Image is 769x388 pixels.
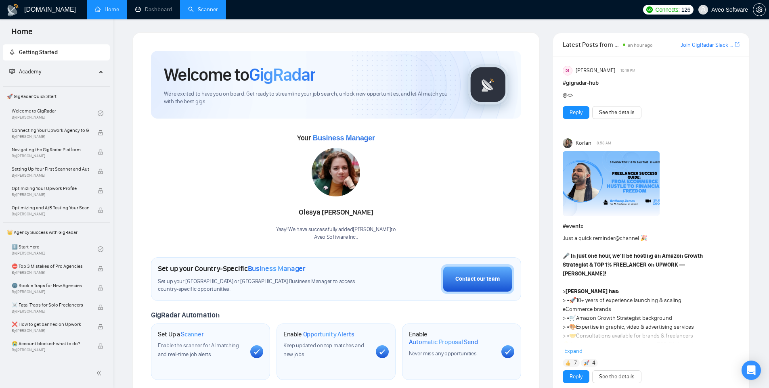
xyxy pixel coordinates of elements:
[312,134,375,142] span: Business Manager
[276,226,396,241] div: Yaay! We have successfully added [PERSON_NAME] to
[12,301,89,309] span: ☠️ Fatal Traps for Solo Freelancers
[570,108,583,117] a: Reply
[98,246,103,252] span: check-circle
[597,140,611,147] span: 8:58 AM
[158,264,306,273] h1: Set up your Country-Specific
[249,64,315,86] span: GigRadar
[563,341,570,348] span: 💡
[570,372,583,381] a: Reply
[312,148,360,196] img: 1686180000161-149.jpg
[9,69,15,74] span: fund-projection-screen
[4,224,109,240] span: 👑 Agency Success with GigRadar
[563,252,570,259] span: 🎤
[19,49,58,56] span: Getting Started
[753,6,765,13] span: setting
[409,338,478,346] span: Automatic Proposal Send
[19,68,41,75] span: Academy
[12,154,89,159] span: By [PERSON_NAME]
[563,252,703,277] strong: In just one hour, we’ll be hosting an Amazon Growth Strategist & TOP 1% FREELANCER on UPWORK — [P...
[599,108,635,117] a: See the details
[158,342,239,358] span: Enable the scanner for AI matching and real-time job alerts.
[574,359,577,367] span: 7
[12,173,89,178] span: By [PERSON_NAME]
[9,68,41,75] span: Academy
[615,235,639,242] span: @channel
[563,151,660,216] img: F09H8TEEYJG-Anthony%20James.png
[563,91,704,100] div: @<>
[569,315,576,321] span: 🛒
[12,262,89,270] span: ⛔ Top 3 Mistakes of Pro Agencies
[98,130,103,136] span: lock
[9,49,15,55] span: rocket
[303,330,354,338] span: Opportunity Alerts
[681,41,733,50] a: Join GigRadar Slack Community
[681,5,690,14] span: 126
[12,146,89,154] span: Navigating the GigRadar Platform
[5,26,39,43] span: Home
[12,212,89,217] span: By [PERSON_NAME]
[640,235,647,242] span: 🎉
[96,369,104,377] span: double-left
[564,348,583,355] span: Expand
[753,6,766,13] a: setting
[735,41,740,48] a: export
[563,66,572,75] div: DE
[12,270,89,275] span: By [PERSON_NAME]
[468,65,508,105] img: gigradar-logo.png
[158,278,372,293] span: Set up your [GEOGRAPHIC_DATA] or [GEOGRAPHIC_DATA] Business Manager to access country-specific op...
[158,330,203,338] h1: Set Up a
[569,332,576,339] span: 🤝
[620,67,635,74] span: 10:19 PM
[12,309,89,314] span: By [PERSON_NAME]
[12,320,89,328] span: ❌ How to get banned on Upwork
[3,44,110,60] li: Getting Started
[135,6,172,13] a: dashboardDashboard
[98,188,103,194] span: lock
[98,149,103,155] span: lock
[569,297,576,304] span: 🚀
[283,330,354,338] h1: Enable
[181,330,203,338] span: Scanner
[188,6,218,13] a: searchScanner
[12,348,89,353] span: By [PERSON_NAME]
[12,126,89,134] span: Connecting Your Upwork Agency to GigRadar
[276,206,396,219] div: Olesya [PERSON_NAME]
[12,340,89,348] span: 😭 Account blocked: what to do?
[753,3,766,16] button: setting
[646,6,653,13] img: upwork-logo.png
[98,285,103,291] span: lock
[565,360,571,366] img: 👍
[563,370,589,383] button: Reply
[164,64,315,86] h1: Welcome to
[628,42,653,48] span: an hour ago
[599,372,635,381] a: See the details
[12,282,89,290] span: 🌚 Rookie Traps for New Agencies
[655,5,679,14] span: Connects:
[283,342,364,358] span: Keep updated on top matches and new jobs.
[12,104,98,122] a: Welcome to GigRadarBy[PERSON_NAME]
[12,192,89,197] span: By [PERSON_NAME]
[98,305,103,310] span: lock
[297,134,375,142] span: Your
[569,323,576,330] span: 🎨
[98,207,103,213] span: lock
[592,370,641,383] button: See the details
[12,204,89,212] span: Optimizing and A/B Testing Your Scanner for Better Results
[98,169,103,174] span: lock
[12,184,89,192] span: Optimizing Your Upwork Profile
[455,275,500,284] div: Contact our team
[12,165,89,173] span: Setting Up Your First Scanner and Auto-Bidder
[409,350,478,357] span: Never miss any opportunities.
[6,4,19,17] img: logo
[592,359,595,367] span: 4
[98,343,103,349] span: lock
[576,66,615,75] span: [PERSON_NAME]
[248,264,306,273] span: Business Manager
[566,288,620,295] strong: [PERSON_NAME] has:
[164,90,455,106] span: We're excited to have you on board. Get ready to streamline your job search, unlock new opportuni...
[98,111,103,116] span: check-circle
[563,138,572,148] img: Korlan
[700,7,706,13] span: user
[98,324,103,330] span: lock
